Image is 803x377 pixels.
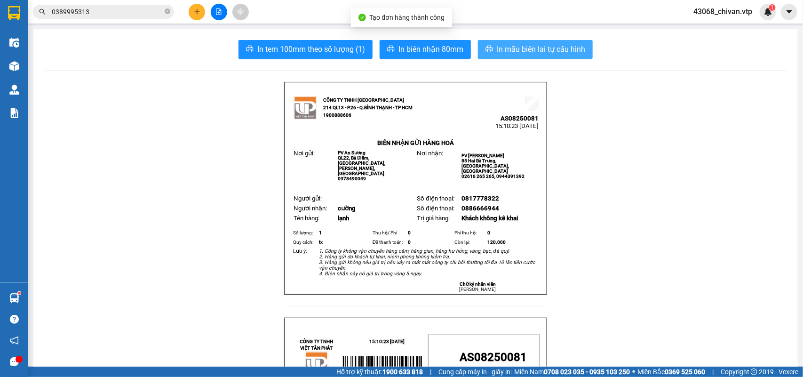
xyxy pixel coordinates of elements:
[461,158,509,174] span: 85 Hai Bà Trưng, [GEOGRAPHIC_DATA], [GEOGRAPHIC_DATA]
[10,315,19,324] span: question-circle
[257,43,365,55] span: In tem 100mm theo số lượng (1)
[382,368,423,376] strong: 1900 633 818
[338,150,366,155] span: PV An Sương
[487,230,490,235] span: 0
[377,139,454,146] strong: BIÊN NHẬN GỬI HÀNG HOÁ
[338,176,366,181] span: 0978490049
[478,40,593,59] button: printerIn mẫu biên lai tự cấu hình
[371,228,406,238] td: Thụ hộ/ Phí
[665,368,705,376] strong: 0369 525 060
[751,369,757,375] span: copyright
[10,357,19,366] span: message
[387,45,395,54] span: printer
[686,6,760,17] span: 43068_chivan.vtp
[461,215,518,222] span: Khách không kê khai
[211,4,227,20] button: file-add
[460,281,496,287] strong: Chữ ký nhân viên
[32,56,109,64] strong: BIÊN NHẬN GỬI HÀNG HOÁ
[9,293,19,303] img: warehouse-icon
[237,8,244,15] span: aim
[319,240,323,245] span: tx
[9,65,19,79] span: Nơi gửi:
[338,205,356,212] span: cường
[417,215,450,222] span: Trị giá hàng:
[165,8,170,14] span: close-circle
[358,14,366,21] span: check-circle
[781,4,797,20] button: caret-down
[52,7,163,17] input: Tìm tên, số ĐT hoặc mã đơn
[300,339,333,351] strong: CÔNG TY TNHH VIỆT TÂN PHÁT
[371,238,406,247] td: Đã thanh toán:
[294,96,317,120] img: logo
[771,4,774,11] span: 1
[460,351,527,364] span: AS08250081
[764,8,772,16] img: icon-new-feature
[370,339,405,344] span: 15:10:23 [DATE]
[632,370,635,374] span: ⚪️
[461,174,525,179] span: 02616 265 265, 0944391392
[496,122,539,129] span: 15:10:23 [DATE]
[430,367,431,377] span: |
[453,228,486,238] td: Phí thu hộ:
[417,205,454,212] span: Số điện thoại:
[292,228,318,238] td: Số lượng:
[338,215,349,222] span: lạnh
[319,248,536,277] em: 1. Công ty không vận chuyển hàng cấm, hàng gian, hàng hư hỏng, vàng, bạc, đá quý. 2. Hàng gửi do ...
[165,8,170,16] span: close-circle
[72,65,87,79] span: Nơi nhận:
[9,21,22,45] img: logo
[319,230,322,235] span: 1
[39,8,46,15] span: search
[294,150,315,157] span: Nơi gửi:
[232,4,249,20] button: aim
[336,367,423,377] span: Hỗ trợ kỹ thuật:
[485,45,493,54] span: printer
[239,40,373,59] button: printerIn tem 100mm theo số lượng (1)
[95,66,122,71] span: PV Đắk Song
[461,153,504,158] span: PV [PERSON_NAME]
[459,287,496,292] span: [PERSON_NAME]
[18,292,21,295] sup: 1
[95,35,133,42] span: AS08250080
[10,336,19,345] span: notification
[417,195,454,202] span: Số điện thoại:
[370,14,445,21] span: Tạo đơn hàng thành công
[294,215,319,222] span: Tên hàng:
[32,68,60,73] span: PV An Sương
[453,238,486,247] td: Còn lại:
[453,366,534,377] span: PV [PERSON_NAME]
[215,8,222,15] span: file-add
[461,195,499,202] span: 0817778322
[189,4,205,20] button: plus
[487,240,506,245] span: 120.000
[338,155,385,176] span: QL22, Bà Điểm, [GEOGRAPHIC_DATA], [PERSON_NAME], [GEOGRAPHIC_DATA]
[305,352,328,375] img: logo
[294,195,322,202] span: Người gửi:
[9,108,19,118] img: solution-icon
[712,367,714,377] span: |
[637,367,705,377] span: Miền Bắc
[89,42,133,49] span: 14:31:25 [DATE]
[497,43,585,55] span: In mẫu biên lai tự cấu hình
[294,205,327,212] span: Người nhận:
[24,15,76,50] strong: CÔNG TY TNHH [GEOGRAPHIC_DATA] 214 QL13 - P.26 - Q.BÌNH THẠNH - TP HCM 1900888606
[8,6,20,20] img: logo-vxr
[501,115,539,122] span: AS08250081
[398,43,463,55] span: In biên nhận 80mm
[769,4,776,11] sup: 1
[438,367,512,377] span: Cung cấp máy in - giấy in:
[408,230,411,235] span: 0
[408,240,411,245] span: 0
[292,238,318,247] td: Quy cách:
[417,150,443,157] span: Nơi nhận:
[785,8,794,16] span: caret-down
[9,85,19,95] img: warehouse-icon
[380,40,471,59] button: printerIn biên nhận 80mm
[293,248,307,254] span: Lưu ý:
[9,61,19,71] img: warehouse-icon
[246,45,254,54] span: printer
[544,368,630,376] strong: 0708 023 035 - 0935 103 250
[194,8,200,15] span: plus
[323,97,413,118] strong: CÔNG TY TNHH [GEOGRAPHIC_DATA] 214 QL13 - P.26 - Q.BÌNH THẠNH - TP HCM 1900888606
[461,205,499,212] span: 0886666944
